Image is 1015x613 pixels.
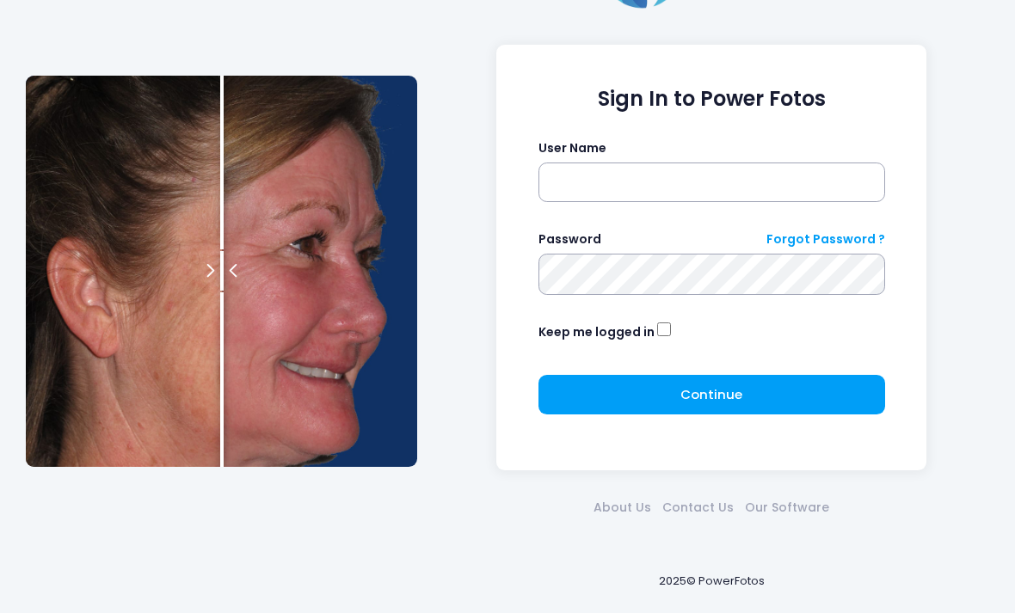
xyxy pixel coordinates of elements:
label: Password [538,230,601,248]
button: Continue [538,375,885,414]
a: About Us [588,499,657,517]
label: User Name [538,139,606,157]
label: Keep me logged in [538,323,655,341]
a: Our Software [740,499,835,517]
a: Forgot Password ? [766,230,885,248]
a: Contact Us [657,499,740,517]
span: Continue [680,385,742,403]
h1: Sign In to Power Fotos [538,87,885,112]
